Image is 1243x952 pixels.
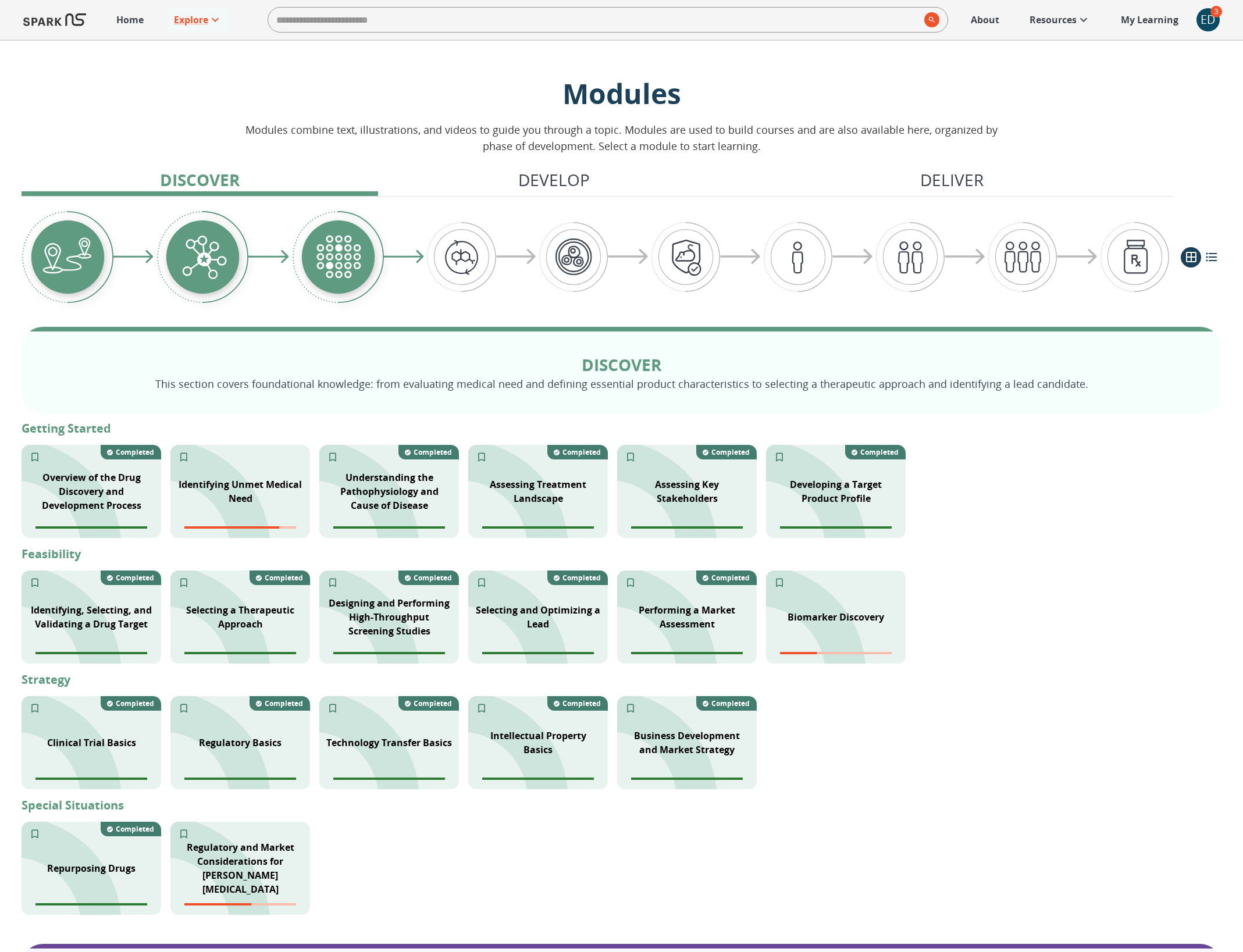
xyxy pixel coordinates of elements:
p: Home [116,13,144,27]
img: arrow-right [832,249,873,266]
p: Designing and Performing High-Throughput Screening Studies [326,596,452,638]
div: SPARK NS branding pattern [319,445,459,538]
p: Regulatory Basics [199,736,282,750]
img: arrow-right [113,250,154,265]
p: Discover [160,167,240,192]
button: search [920,8,939,32]
div: SPARK NS branding pattern [468,445,608,538]
span: Module completion progress of user [333,526,445,529]
div: SPARK NS branding pattern [170,445,310,538]
p: Deliver [920,167,984,192]
img: arrow-right [608,249,649,266]
span: Module completion progress of user [631,652,743,654]
span: Module completion progress of user [184,778,296,780]
svg: Add to My Learning [476,577,487,589]
p: Repurposing Drugs [47,861,136,875]
p: Understanding the Pathophysiology and Cause of Disease [326,470,452,512]
div: SPARK NS branding pattern [22,445,161,538]
button: list view [1201,247,1221,268]
div: Graphic showing the progression through the Discover, Develop, and Deliver pipeline, highlighting... [22,211,1169,304]
svg: Add to My Learning [29,828,41,840]
span: Module completion progress of user [35,526,147,529]
p: Completed [116,447,154,457]
span: Module completion progress of user [35,652,147,654]
p: About [971,13,999,27]
div: SPARK NS branding pattern [319,571,459,664]
svg: Add to My Learning [774,577,785,589]
div: ED [1196,8,1220,31]
p: Selecting a Therapeutic Approach [177,603,303,631]
p: My Learning [1121,13,1178,27]
p: Selecting and Optimizing a Lead [475,603,601,631]
svg: Add to My Learning [178,451,190,463]
img: arrow-right [945,249,985,266]
img: arrow-right [248,250,289,265]
p: Assessing Key Stakeholders [624,477,750,505]
svg: Add to My Learning [327,703,339,714]
p: Discover [59,354,1184,376]
p: Feasibility [22,545,1221,563]
div: SPARK NS branding pattern [170,696,310,789]
a: Resources [1024,7,1096,33]
p: Completed [265,698,303,708]
p: Completed [414,447,452,457]
span: Module completion progress of user [35,903,147,905]
svg: Add to My Learning [476,703,487,714]
span: Module completion progress of user [333,652,445,654]
p: Completed [116,573,154,583]
div: SPARK NS branding pattern [617,445,757,538]
div: SPARK NS branding pattern [468,571,608,664]
div: SPARK NS branding pattern [766,571,906,664]
span: Module completion progress of user [333,778,445,780]
svg: Add to My Learning [178,703,190,714]
p: Completed [711,573,750,583]
p: Develop [518,167,590,192]
svg: Add to My Learning [29,451,41,463]
svg: Add to My Learning [178,828,190,840]
p: Completed [711,698,750,708]
p: Completed [711,447,750,457]
div: SPARK NS branding pattern [22,696,161,789]
p: Resources [1030,13,1077,27]
svg: Add to My Learning [476,451,487,463]
img: arrow-right [720,249,761,266]
svg: Add to My Learning [178,577,190,589]
p: Strategy [22,671,1221,689]
span: Module completion progress of user [780,526,892,529]
span: Module completion progress of user [482,526,594,529]
p: Completed [562,573,601,583]
div: SPARK NS branding pattern [170,822,310,915]
div: SPARK NS branding pattern [319,696,459,789]
p: Identifying, Selecting, and Validating a Drug Target [29,603,154,631]
span: Module completion progress of user [631,778,743,780]
p: Overview of the Drug Discovery and Development Process [29,470,154,512]
span: 3 [1210,6,1222,17]
p: Completed [414,698,452,708]
span: Module completion progress of user [482,652,594,654]
p: Modules combine text, illustrations, and videos to guide you through a topic. Modules are used to... [231,122,1012,154]
a: Home [111,7,149,33]
p: Explore [174,13,208,27]
svg: Add to My Learning [625,703,636,714]
p: Assessing Treatment Landscape [475,477,601,505]
p: Completed [265,573,303,583]
p: Identifying Unmet Medical Need [177,477,303,505]
svg: Add to My Learning [327,577,339,589]
a: My Learning [1115,7,1185,33]
p: Completed [860,447,899,457]
p: Clinical Trial Basics [47,736,136,750]
p: Modules [231,74,1012,112]
svg: Add to My Learning [625,577,636,589]
div: SPARK NS branding pattern [468,696,608,789]
span: Module completion progress of user [631,526,743,529]
p: Getting Started [22,420,1221,437]
img: arrow-right [496,249,537,266]
div: SPARK NS branding pattern [617,571,757,664]
p: Completed [562,698,601,708]
p: Completed [562,447,601,457]
img: arrow-right [384,250,425,265]
p: Biomarker Discovery [788,610,884,624]
svg: Add to My Learning [29,577,41,589]
svg: Add to My Learning [625,451,636,463]
svg: Add to My Learning [29,703,41,714]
